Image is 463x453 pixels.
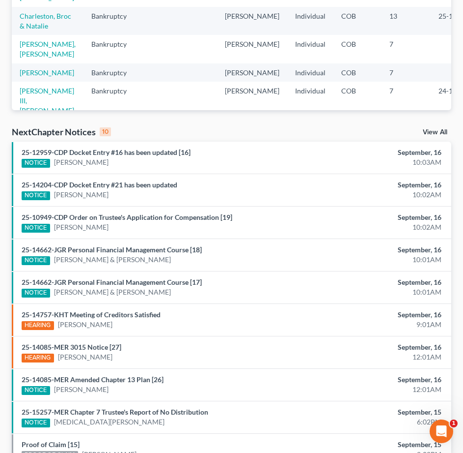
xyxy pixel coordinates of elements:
[22,408,208,416] a: 25-15257-MER Chapter 7 Trustee's Report of No Distribution
[22,310,161,319] a: 25-14757-KHT Meeting of Creditors Satisfied
[308,375,441,385] div: September, 16
[287,7,333,35] td: Individual
[308,352,441,362] div: 12:01AM
[22,159,50,168] div: NOTICE
[54,222,109,232] a: [PERSON_NAME]
[22,181,177,189] a: 25-14204-CDP Docket Entry #21 has been updated
[22,191,50,200] div: NOTICE
[22,278,202,286] a: 25-14662-JGR Personal Financial Management Course [17]
[83,82,145,139] td: Bankruptcy
[83,35,145,63] td: Bankruptcy
[423,129,447,136] a: View All
[100,127,111,136] div: 10
[22,386,50,395] div: NOTICE
[308,342,441,352] div: September, 16
[217,35,287,63] td: [PERSON_NAME]
[450,420,458,427] span: 1
[22,375,163,384] a: 25-14085-MER Amended Chapter 13 Plan [26]
[308,157,441,167] div: 10:03AM
[308,245,441,255] div: September, 16
[381,7,431,35] td: 13
[430,420,453,443] iframe: Intercom live chat
[54,255,171,265] a: [PERSON_NAME] & [PERSON_NAME]
[308,320,441,330] div: 9:01AM
[22,213,232,221] a: 25-10949-CDP Order on Trustee's Application for Compensation [19]
[22,343,121,351] a: 25-14085-MER 3015 Notice [27]
[381,82,431,139] td: 7
[308,287,441,297] div: 10:01AM
[20,40,76,58] a: [PERSON_NAME], [PERSON_NAME]
[54,287,171,297] a: [PERSON_NAME] & [PERSON_NAME]
[308,385,441,394] div: 12:01AM
[22,289,50,298] div: NOTICE
[381,63,431,82] td: 7
[333,82,381,139] td: COB
[333,7,381,35] td: COB
[308,148,441,157] div: September, 16
[22,245,202,254] a: 25-14662-JGR Personal Financial Management Course [18]
[287,82,333,139] td: Individual
[333,63,381,82] td: COB
[308,190,441,200] div: 10:02AM
[22,148,191,156] a: 25-12959-CDP Docket Entry #16 has been updated [16]
[83,63,145,82] td: Bankruptcy
[308,255,441,265] div: 10:01AM
[22,224,50,233] div: NOTICE
[58,352,112,362] a: [PERSON_NAME]
[54,190,109,200] a: [PERSON_NAME]
[12,126,111,138] div: NextChapter Notices
[54,417,164,427] a: [MEDICAL_DATA][PERSON_NAME]
[22,256,50,265] div: NOTICE
[287,35,333,63] td: Individual
[308,222,441,232] div: 10:02AM
[308,277,441,287] div: September, 16
[381,35,431,63] td: 7
[22,321,54,330] div: HEARING
[217,7,287,35] td: [PERSON_NAME]
[287,63,333,82] td: Individual
[22,440,80,449] a: Proof of Claim [15]
[54,385,109,394] a: [PERSON_NAME]
[20,87,74,134] a: [PERSON_NAME] III, [PERSON_NAME] & [PERSON_NAME]
[308,180,441,190] div: September, 16
[22,354,54,362] div: HEARING
[20,12,71,30] a: Charleston, Broc & Natalie
[54,157,109,167] a: [PERSON_NAME]
[217,63,287,82] td: [PERSON_NAME]
[217,82,287,139] td: [PERSON_NAME]
[308,407,441,417] div: September, 15
[308,417,441,427] div: 6:02PM
[22,419,50,427] div: NOTICE
[83,7,145,35] td: Bankruptcy
[58,320,112,330] a: [PERSON_NAME]
[308,440,441,450] div: September, 15
[308,310,441,320] div: September, 16
[20,68,74,77] a: [PERSON_NAME]
[308,212,441,222] div: September, 16
[333,35,381,63] td: COB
